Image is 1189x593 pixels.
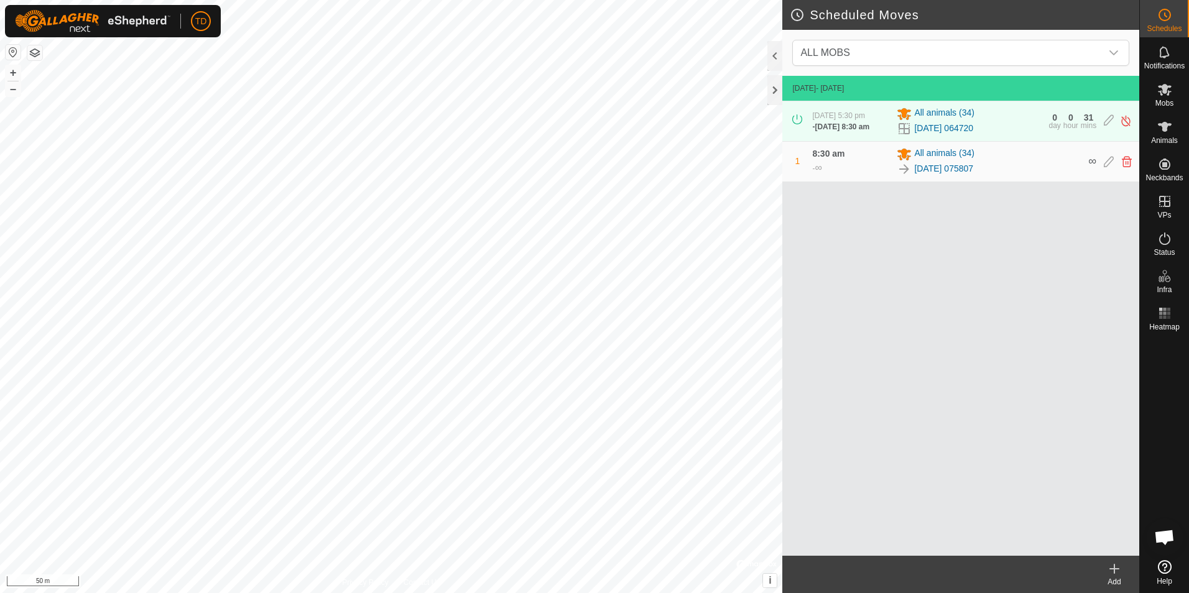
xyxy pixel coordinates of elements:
[812,149,844,159] span: 8:30 am
[6,81,21,96] button: –
[404,577,440,588] a: Contact Us
[1157,211,1171,219] span: VPs
[1149,323,1180,331] span: Heatmap
[812,160,821,175] div: -
[1154,249,1175,256] span: Status
[1147,25,1182,32] span: Schedules
[815,162,821,173] span: ∞
[792,84,816,93] span: [DATE]
[769,575,771,586] span: i
[1084,113,1094,122] div: 31
[1157,577,1172,585] span: Help
[763,574,777,587] button: i
[795,40,1101,65] span: ALL MOBS
[1145,174,1183,182] span: Neckbands
[795,156,800,166] span: 1
[1120,114,1132,127] img: Turn off schedule move
[1081,122,1096,129] div: mins
[1052,113,1057,122] div: 0
[914,122,973,135] a: [DATE] 064720
[914,162,973,175] a: [DATE] 075807
[1151,137,1178,144] span: Animals
[1140,555,1189,590] a: Help
[1144,62,1185,70] span: Notifications
[812,121,869,132] div: -
[15,10,170,32] img: Gallagher Logo
[897,162,912,177] img: To
[6,65,21,80] button: +
[1088,155,1096,167] span: ∞
[1090,576,1139,587] div: Add
[195,15,207,28] span: TD
[1157,286,1172,293] span: Infra
[914,106,974,121] span: All animals (34)
[1048,122,1060,129] div: day
[27,45,42,60] button: Map Layers
[1063,122,1078,129] div: hour
[1146,518,1183,556] div: Open chat
[342,577,389,588] a: Privacy Policy
[816,84,844,93] span: - [DATE]
[815,122,869,131] span: [DATE] 8:30 am
[914,147,974,162] span: All animals (34)
[1155,99,1173,107] span: Mobs
[1068,113,1073,122] div: 0
[812,111,864,120] span: [DATE] 5:30 pm
[1101,40,1126,65] div: dropdown trigger
[6,45,21,60] button: Reset Map
[790,7,1139,22] h2: Scheduled Moves
[800,47,849,58] span: ALL MOBS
